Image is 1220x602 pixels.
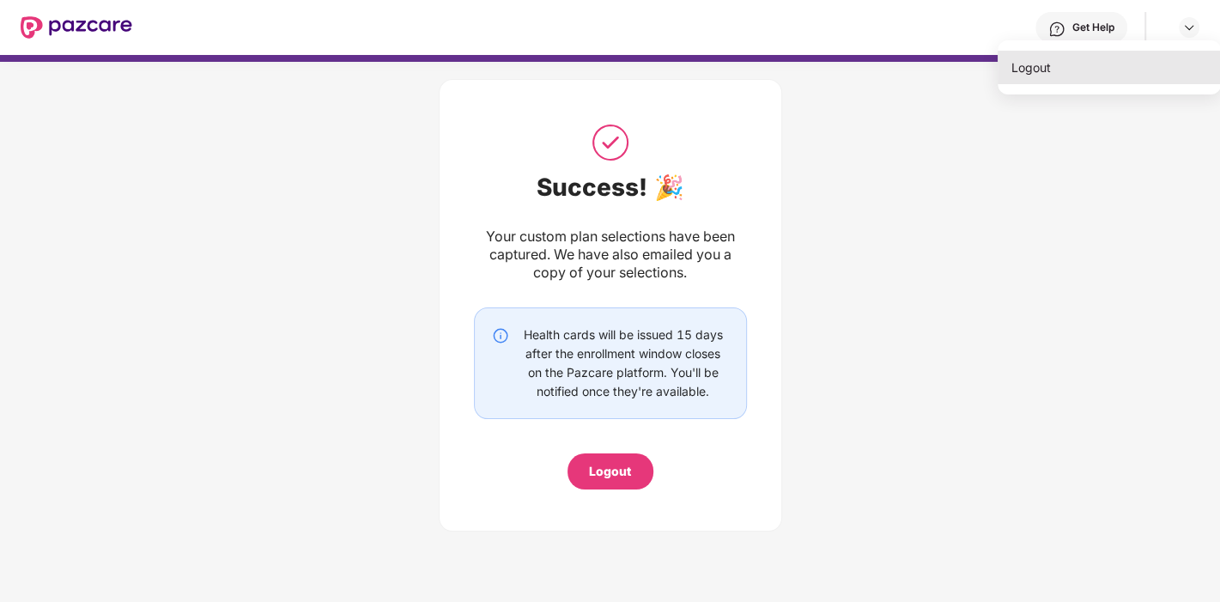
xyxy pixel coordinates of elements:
[1072,21,1114,34] div: Get Help
[1048,21,1065,38] img: svg+xml;base64,PHN2ZyBpZD0iSGVscC0zMngzMiIgeG1sbnM9Imh0dHA6Ly93d3cudzMub3JnLzIwMDAvc3ZnIiB3aWR0aD...
[518,325,729,401] div: Health cards will be issued 15 days after the enrollment window closes on the Pazcare platform. Y...
[474,173,747,202] div: Success! 🎉
[1182,21,1196,34] img: svg+xml;base64,PHN2ZyBpZD0iRHJvcGRvd24tMzJ4MzIiIHhtbG5zPSJodHRwOi8vd3d3LnczLm9yZy8yMDAwL3N2ZyIgd2...
[589,462,631,481] div: Logout
[589,121,632,164] img: svg+xml;base64,PHN2ZyB3aWR0aD0iNTAiIGhlaWdodD0iNTAiIHZpZXdCb3g9IjAgMCA1MCA1MCIgZmlsbD0ibm9uZSIgeG...
[474,228,747,282] div: Your custom plan selections have been captured. We have also emailed you a copy of your selections.
[492,327,509,344] img: svg+xml;base64,PHN2ZyBpZD0iSW5mby0yMHgyMCIgeG1sbnM9Imh0dHA6Ly93d3cudzMub3JnLzIwMDAvc3ZnIiB3aWR0aD...
[21,16,132,39] img: New Pazcare Logo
